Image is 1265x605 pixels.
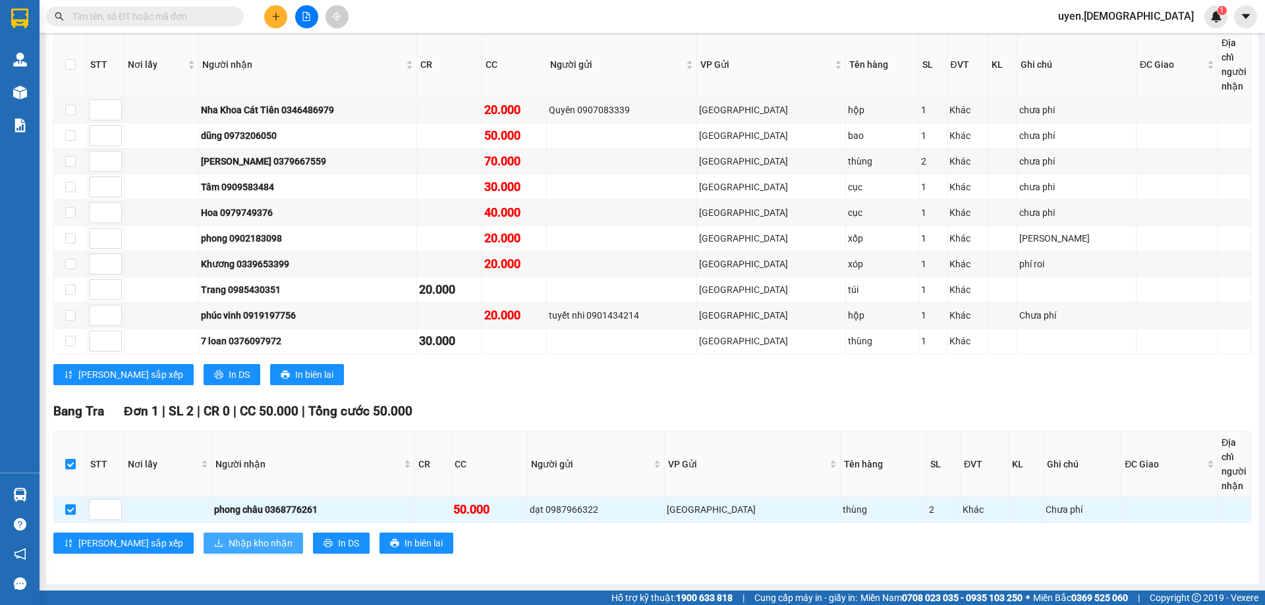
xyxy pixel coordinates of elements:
[921,308,945,323] div: 1
[665,497,841,523] td: Sài Gòn
[417,32,482,97] th: CR
[919,32,947,97] th: SL
[53,404,104,419] span: Bang Tra
[240,404,298,419] span: CC 50.000
[848,205,916,220] div: cục
[451,432,528,497] th: CC
[1019,103,1134,117] div: chưa phi
[295,367,333,382] span: In biên lai
[325,5,349,28] button: aim
[281,370,290,381] span: printer
[87,32,125,97] th: STT
[697,329,845,354] td: Sài Gòn
[53,364,194,385] button: sort-ascending[PERSON_NAME] sắp xếp
[302,12,311,21] span: file-add
[697,277,845,303] td: Sài Gòn
[484,255,544,273] div: 20.000
[1048,8,1204,24] span: uyen.[DEMOGRAPHIC_DATA]
[697,200,845,226] td: Sài Gòn
[921,231,945,246] div: 1
[1019,308,1134,323] div: Chưa phí
[949,205,986,220] div: Khác
[949,103,986,117] div: Khác
[302,404,305,419] span: |
[697,97,845,123] td: Sài Gòn
[860,591,1023,605] span: Miền Nam
[201,103,415,117] div: Nha Khoa Cát Tiên 0346486979
[482,32,547,97] th: CC
[668,457,827,471] span: VP Gửi
[1046,502,1119,517] div: Chưa phí
[13,118,27,132] img: solution-icon
[947,32,988,97] th: ĐVT
[846,32,919,97] th: Tên hàng
[14,548,26,560] span: notification
[530,502,662,517] div: dạt 0987966322
[484,229,544,248] div: 20.000
[229,367,250,382] span: In DS
[229,536,293,550] span: Nhập kho nhận
[197,404,200,419] span: |
[611,591,733,605] span: Hỗ trợ kỹ thuật:
[1140,57,1204,72] span: ĐC Giao
[949,282,986,297] div: Khác
[697,303,845,329] td: Sài Gòn
[843,502,924,517] div: thùng
[14,577,26,590] span: message
[53,533,194,554] button: sort-ascending[PERSON_NAME] sắp xếp
[484,101,544,119] div: 20.000
[848,282,916,297] div: túi
[700,57,831,72] span: VP Gửi
[1220,6,1224,15] span: 1
[201,308,415,323] div: phúc vinh 0919197756
[929,502,958,517] div: 2
[841,432,927,497] th: Tên hàng
[233,404,237,419] span: |
[484,306,544,325] div: 20.000
[13,53,27,66] img: warehouse-icon
[848,128,916,143] div: bao
[11,9,28,28] img: logo-vxr
[754,591,857,605] span: Cung cấp máy in - giấy in:
[1009,432,1044,497] th: KL
[202,57,404,72] span: Người nhận
[1138,591,1140,605] span: |
[64,370,73,381] span: sort-ascending
[921,257,945,271] div: 1
[697,251,845,277] td: Sài Gòn
[549,308,694,323] div: tuyết nhi 0901434214
[215,457,401,471] span: Người nhận
[201,154,415,169] div: [PERSON_NAME] 0379667559
[204,533,303,554] button: downloadNhập kho nhận
[78,536,183,550] span: [PERSON_NAME] sắp xếp
[531,457,651,471] span: Người gửi
[1019,205,1134,220] div: chưa phi
[921,205,945,220] div: 1
[1071,592,1128,603] strong: 0369 525 060
[332,12,341,21] span: aim
[949,128,986,143] div: Khác
[921,128,945,143] div: 1
[484,203,544,222] div: 40.000
[921,103,945,117] div: 1
[214,539,223,549] span: download
[484,152,544,171] div: 70.000
[1222,435,1247,493] div: Địa chỉ người nhận
[927,432,961,497] th: SL
[699,180,843,194] div: [GEOGRAPHIC_DATA]
[848,180,916,194] div: cục
[697,226,845,251] td: Sài Gòn
[201,180,415,194] div: Tâm 0909583484
[1026,595,1030,600] span: ⚪️
[961,432,1009,497] th: ĐVT
[699,154,843,169] div: [GEOGRAPHIC_DATA]
[949,180,986,194] div: Khác
[323,539,333,549] span: printer
[419,280,479,299] div: 20.000
[848,257,916,271] div: xóp
[124,404,159,419] span: Đơn 1
[963,502,1006,517] div: Khác
[201,334,415,348] div: 7 loan 0376097972
[921,282,945,297] div: 1
[921,154,945,169] div: 2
